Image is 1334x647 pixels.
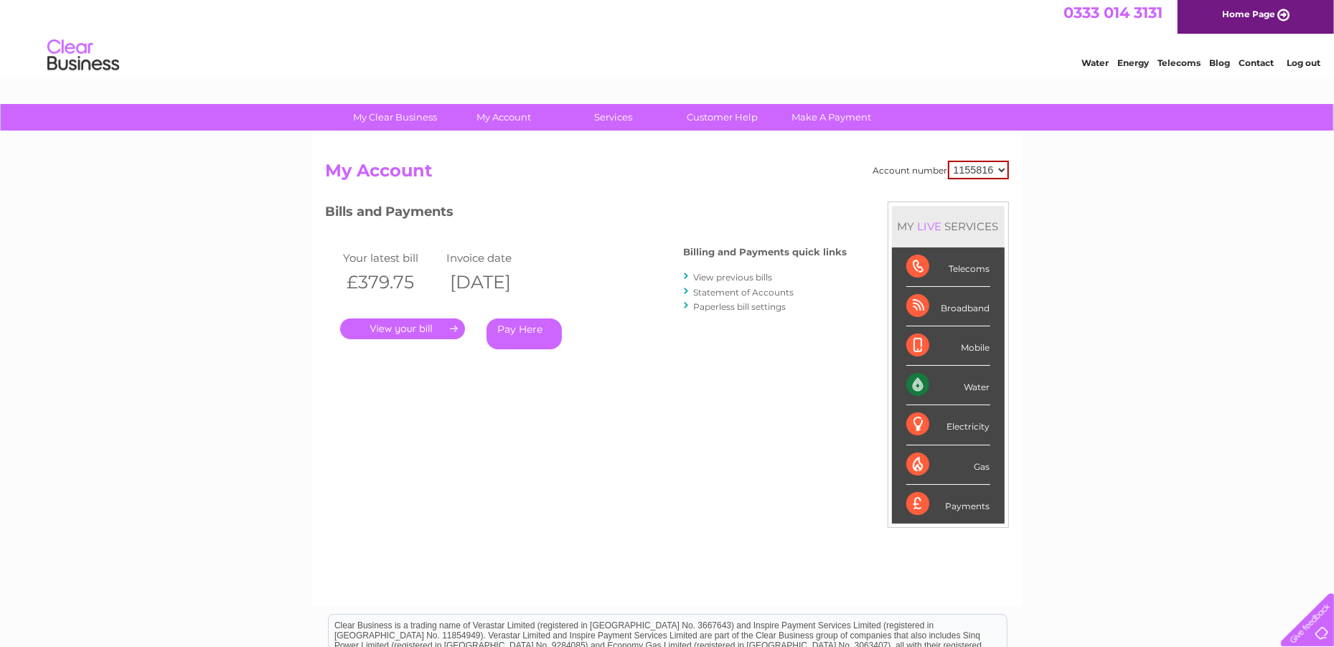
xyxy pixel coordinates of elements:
[906,366,990,405] div: Water
[915,219,945,233] div: LIVE
[772,104,891,131] a: Make A Payment
[326,161,1009,188] h2: My Account
[554,104,672,131] a: Services
[1081,61,1109,72] a: Water
[340,248,443,268] td: Your latest bill
[906,445,990,485] div: Gas
[1239,61,1274,72] a: Contact
[694,287,794,298] a: Statement of Accounts
[443,248,546,268] td: Invoice date
[906,247,990,287] div: Telecoms
[445,104,563,131] a: My Account
[1063,7,1162,25] a: 0333 014 3131
[487,318,562,349] a: Pay Here
[1117,61,1149,72] a: Energy
[892,206,1005,247] div: MY SERVICES
[1209,61,1230,72] a: Blog
[336,104,454,131] a: My Clear Business
[1287,61,1320,72] a: Log out
[906,485,990,524] div: Payments
[694,272,773,283] a: View previous bills
[684,247,847,258] h4: Billing and Payments quick links
[906,287,990,326] div: Broadband
[47,37,120,81] img: logo.png
[326,202,847,227] h3: Bills and Payments
[340,318,465,339] a: .
[663,104,781,131] a: Customer Help
[340,268,443,297] th: £379.75
[1157,61,1201,72] a: Telecoms
[906,405,990,445] div: Electricity
[694,301,786,312] a: Paperless bill settings
[329,8,1007,70] div: Clear Business is a trading name of Verastar Limited (registered in [GEOGRAPHIC_DATA] No. 3667643...
[873,161,1009,179] div: Account number
[906,326,990,366] div: Mobile
[443,268,546,297] th: [DATE]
